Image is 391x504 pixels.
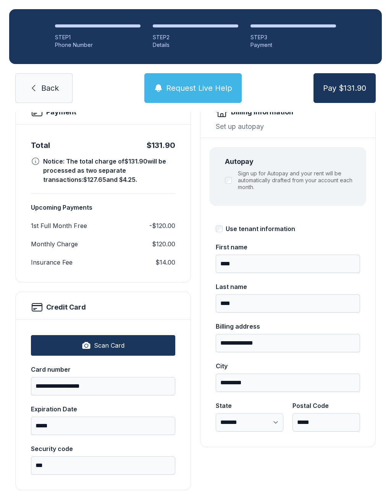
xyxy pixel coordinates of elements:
dt: 1st Full Month Free [31,221,87,230]
div: Payment [250,41,336,49]
div: Card number [31,365,175,374]
div: Billing address [216,322,360,331]
span: Pay $131.90 [323,83,366,93]
h2: Credit Card [46,302,86,313]
div: STEP 3 [250,34,336,41]
dd: $120.00 [152,239,175,249]
input: Card number [31,377,175,395]
div: First name [216,242,360,252]
div: Details [153,41,238,49]
dt: Monthly Charge [31,239,78,249]
label: Sign up for Autopay and your rent will be automatically drafted from your account each month. [238,170,357,191]
span: Back [41,83,59,93]
div: Set up autopay [216,121,360,132]
select: State [216,413,283,432]
span: Scan Card [94,341,124,350]
div: State [216,401,283,410]
dd: -$120.00 [149,221,175,230]
input: First name [216,255,360,273]
div: STEP 2 [153,34,238,41]
div: Autopay [225,156,357,167]
h2: Billing Information [231,107,293,117]
dd: $14.00 [155,258,175,267]
div: Notice: The total charge of $131.90 will be processed as two separate transactions: $127.65 and $... [43,157,175,184]
div: Phone Number [55,41,141,49]
div: City [216,361,360,371]
div: Expiration Date [31,404,175,414]
div: STEP 1 [55,34,141,41]
div: Postal Code [292,401,360,410]
input: Billing address [216,334,360,352]
input: Last name [216,294,360,313]
input: Security code [31,456,175,475]
div: Last name [216,282,360,291]
input: Postal Code [292,413,360,432]
h2: Payment [46,107,76,117]
div: Use tenant information [226,224,295,233]
span: Request Live Help [166,83,232,93]
input: Expiration Date [31,417,175,435]
dt: Insurance Fee [31,258,73,267]
div: $131.90 [147,140,175,151]
div: Total [31,140,50,151]
input: City [216,374,360,392]
h3: Upcoming Payments [31,203,175,212]
div: Security code [31,444,175,453]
